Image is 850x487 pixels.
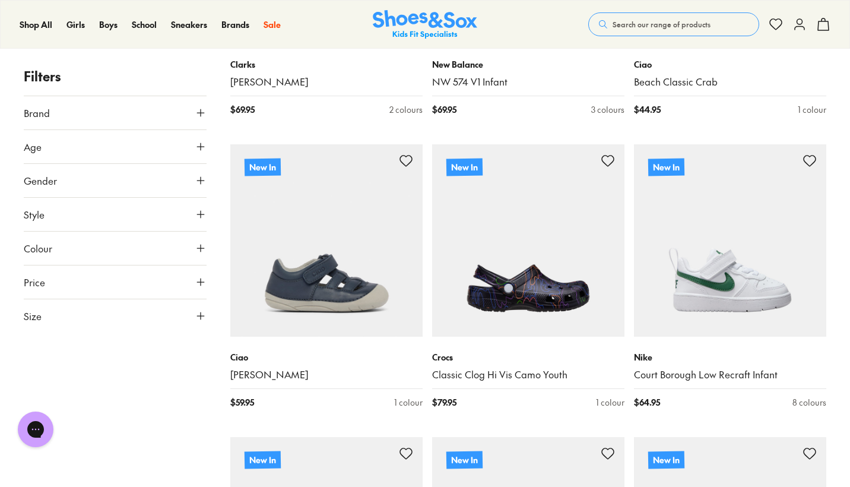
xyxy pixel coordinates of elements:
div: 2 colours [389,103,423,116]
p: Ciao [634,58,826,71]
button: Price [24,265,207,299]
button: Size [24,299,207,333]
p: New In [245,451,281,469]
div: 1 colour [596,396,624,409]
div: 1 colour [798,103,826,116]
a: Sneakers [171,18,207,31]
p: New In [648,451,684,469]
p: Ciao [230,351,423,363]
span: $ 69.95 [230,103,255,116]
span: Brands [221,18,249,30]
span: Boys [99,18,118,30]
span: Search our range of products [613,19,711,30]
p: Filters [24,67,207,86]
a: Shop All [20,18,52,31]
span: Price [24,275,45,289]
a: School [132,18,157,31]
span: Shop All [20,18,52,30]
span: Sale [264,18,281,30]
p: Clarks [230,58,423,71]
a: Court Borough Low Recraft Infant [634,368,826,381]
span: $ 79.95 [432,396,456,409]
p: New In [648,158,684,176]
a: Girls [66,18,85,31]
span: $ 64.95 [634,396,660,409]
span: Sneakers [171,18,207,30]
a: Classic Clog Hi Vis Camo Youth [432,368,624,381]
div: 8 colours [792,396,826,409]
a: Brands [221,18,249,31]
a: New In [230,144,423,337]
button: Search our range of products [588,12,759,36]
a: Sale [264,18,281,31]
p: Crocs [432,351,624,363]
div: 3 colours [591,103,624,116]
span: $ 59.95 [230,396,254,409]
a: NW 574 V1 Infant [432,75,624,88]
span: $ 69.95 [432,103,456,116]
iframe: Gorgias live chat messenger [12,407,59,451]
span: Colour [24,241,52,255]
span: Brand [24,106,50,120]
a: Boys [99,18,118,31]
span: School [132,18,157,30]
p: Nike [634,351,826,363]
a: New In [634,144,826,337]
a: Shoes & Sox [373,10,477,39]
p: New Balance [432,58,624,71]
p: New In [446,158,483,176]
button: Colour [24,232,207,265]
img: SNS_Logo_Responsive.svg [373,10,477,39]
span: Age [24,140,42,154]
button: Age [24,130,207,163]
span: Girls [66,18,85,30]
span: Style [24,207,45,222]
a: [PERSON_NAME] [230,75,423,88]
span: Size [24,309,42,323]
button: Style [24,198,207,231]
div: 1 colour [394,396,423,409]
a: [PERSON_NAME] [230,368,423,381]
span: Gender [24,173,57,188]
button: Brand [24,96,207,129]
button: Gender [24,164,207,197]
p: New In [446,451,483,469]
span: $ 44.95 [634,103,661,116]
a: Beach Classic Crab [634,75,826,88]
p: New In [245,159,281,176]
a: New In [432,144,624,337]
